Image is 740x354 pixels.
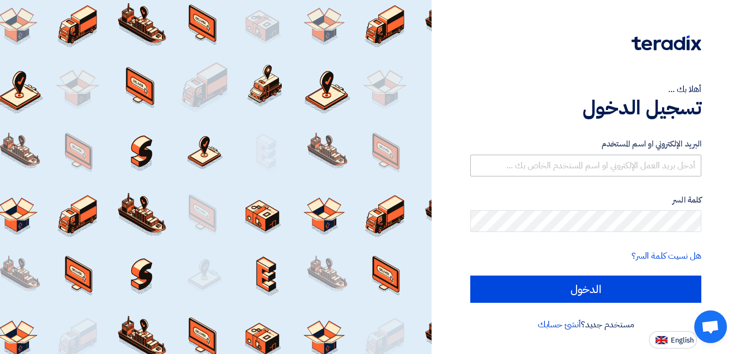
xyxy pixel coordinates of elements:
[649,331,697,349] button: English
[632,35,701,51] img: Teradix logo
[470,96,701,120] h1: تسجيل الدخول
[470,194,701,206] label: كلمة السر
[470,138,701,150] label: البريد الإلكتروني او اسم المستخدم
[470,276,701,303] input: الدخول
[656,336,668,344] img: en-US.png
[470,83,701,96] div: أهلا بك ...
[470,318,701,331] div: مستخدم جديد؟
[470,155,701,176] input: أدخل بريد العمل الإلكتروني او اسم المستخدم الخاص بك ...
[671,337,694,344] span: English
[694,310,727,343] a: Open chat
[538,318,581,331] a: أنشئ حسابك
[632,249,701,263] a: هل نسيت كلمة السر؟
